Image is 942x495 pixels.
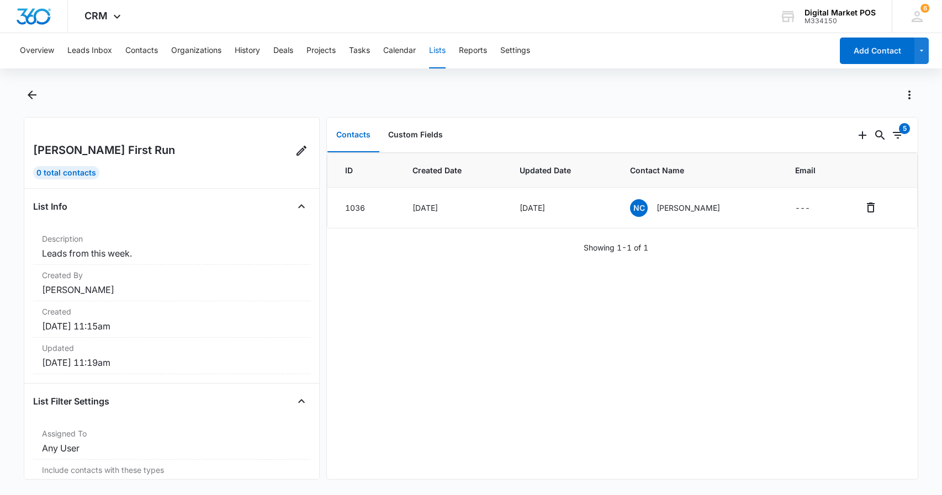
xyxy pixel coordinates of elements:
span: ID [345,164,386,176]
dt: Include contacts with these types [42,464,301,476]
dd: [DATE] 11:19am [42,356,301,369]
div: account id [805,17,876,25]
button: Custom Fields [379,118,452,152]
span: NC [630,199,648,217]
h4: List Filter Settings [33,395,109,408]
div: account name [805,8,876,17]
h4: List Info [33,200,67,213]
dt: Created [42,306,301,317]
div: Updated[DATE] 11:19am [33,338,310,374]
dd: Any User [42,441,301,455]
button: Calendar [383,33,416,68]
span: Updated Date [520,164,604,176]
span: CRM [84,10,108,22]
button: Contacts [327,118,379,152]
button: Filters [889,126,907,144]
p: Showing 1-1 of 1 [584,242,648,253]
div: Created By[PERSON_NAME] [33,265,310,301]
div: Assigned ToAny User [33,423,310,460]
button: Projects [306,33,336,68]
div: 5 items [899,123,910,134]
p: [PERSON_NAME] [657,202,720,214]
div: 1036 [345,202,386,214]
dt: Assigned To [42,428,301,439]
span: Created Date [412,164,493,176]
dt: Created By [42,269,301,281]
dd: [PERSON_NAME] [42,283,301,296]
div: Created[DATE] 11:15am [33,301,310,338]
button: Back [24,86,41,104]
button: Add [854,126,871,144]
span: Contact Name [630,164,769,176]
div: [DATE] [412,202,493,214]
button: Settings [500,33,530,68]
button: Close [293,392,310,410]
div: DescriptionLeads from this week. [33,228,310,265]
div: notifications count [920,4,929,13]
span: 6 [920,4,929,13]
button: Add Contact [840,38,914,64]
button: Lists [429,33,446,68]
dd: [DATE] 11:15am [42,320,301,333]
button: Overview [20,33,54,68]
div: 0 Total Contacts [33,166,99,179]
dt: Description [42,233,301,244]
span: Email [795,164,835,176]
div: [DATE] [520,202,604,214]
button: History [235,33,260,68]
dt: Updated [42,342,301,354]
button: Close [293,198,310,215]
dd: All Contact Types [42,478,301,491]
dd: Leads from this week. [42,247,301,260]
h2: [PERSON_NAME] First Run [33,142,175,158]
button: Search... [871,126,889,144]
button: Actions [901,86,918,104]
button: Leads Inbox [67,33,112,68]
button: Organizations [171,33,221,68]
button: Reports [459,33,487,68]
button: Contacts [125,33,158,68]
td: --- [782,188,848,228]
button: Remove [862,199,880,216]
button: Tasks [349,33,370,68]
button: Deals [273,33,293,68]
